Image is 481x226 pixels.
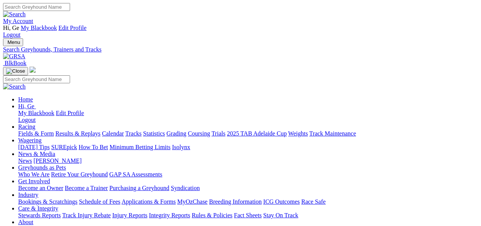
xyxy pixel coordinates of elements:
[102,130,124,137] a: Calendar
[55,130,100,137] a: Results & Replays
[18,151,55,157] a: News & Media
[125,130,142,137] a: Tracks
[143,130,165,137] a: Statistics
[301,198,325,205] a: Race Safe
[18,212,61,218] a: Stewards Reports
[3,25,478,38] div: My Account
[211,130,225,137] a: Trials
[30,67,36,73] img: logo-grsa-white.png
[171,185,200,191] a: Syndication
[18,171,478,178] div: Greyhounds as Pets
[62,212,111,218] a: Track Injury Rebate
[112,212,147,218] a: Injury Reports
[18,144,50,150] a: [DATE] Tips
[234,212,262,218] a: Fact Sheets
[18,185,63,191] a: Become an Owner
[3,3,70,11] input: Search
[109,185,169,191] a: Purchasing a Greyhound
[18,130,54,137] a: Fields & Form
[167,130,186,137] a: Grading
[3,60,27,66] a: BlkBook
[21,25,57,31] a: My Blackbook
[18,123,35,130] a: Racing
[18,198,77,205] a: Bookings & Scratchings
[227,130,287,137] a: 2025 TAB Adelaide Cup
[3,67,28,75] button: Toggle navigation
[18,137,42,143] a: Wagering
[309,130,356,137] a: Track Maintenance
[5,60,27,66] span: BlkBook
[79,144,108,150] a: How To Bet
[3,11,26,18] img: Search
[18,103,36,109] a: Hi, Ge
[263,198,300,205] a: ICG Outcomes
[51,171,108,178] a: Retire Your Greyhound
[18,212,478,219] div: Care & Integrity
[6,68,25,74] img: Close
[18,205,58,212] a: Care & Integrity
[209,198,262,205] a: Breeding Information
[79,198,120,205] a: Schedule of Fees
[172,144,190,150] a: Isolynx
[18,171,50,178] a: Who We Are
[18,192,38,198] a: Industry
[18,219,33,225] a: About
[288,130,308,137] a: Weights
[18,185,478,192] div: Get Involved
[3,53,25,60] img: GRSA
[109,144,170,150] a: Minimum Betting Limits
[18,198,478,205] div: Industry
[122,198,176,205] a: Applications & Forms
[18,103,34,109] span: Hi, Ge
[109,171,162,178] a: GAP SA Assessments
[18,157,478,164] div: News & Media
[3,25,19,31] span: Hi, Ge
[18,96,33,103] a: Home
[18,178,50,184] a: Get Involved
[18,110,478,123] div: Hi, Ge
[3,83,26,90] img: Search
[51,144,77,150] a: SUREpick
[3,31,20,38] a: Logout
[3,75,70,83] input: Search
[18,164,66,171] a: Greyhounds as Pets
[192,212,233,218] a: Rules & Policies
[188,130,210,137] a: Coursing
[8,39,20,45] span: Menu
[18,117,36,123] a: Logout
[56,110,84,116] a: Edit Profile
[65,185,108,191] a: Become a Trainer
[3,18,33,24] a: My Account
[3,38,23,46] button: Toggle navigation
[18,144,478,151] div: Wagering
[263,212,298,218] a: Stay On Track
[33,157,81,164] a: [PERSON_NAME]
[177,198,208,205] a: MyOzChase
[3,46,478,53] a: Search Greyhounds, Trainers and Tracks
[18,110,55,116] a: My Blackbook
[58,25,86,31] a: Edit Profile
[149,212,190,218] a: Integrity Reports
[18,130,478,137] div: Racing
[18,157,32,164] a: News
